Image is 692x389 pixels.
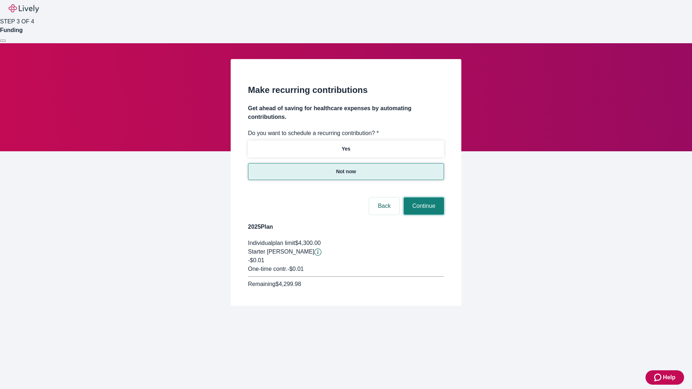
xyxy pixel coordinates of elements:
[248,129,379,138] label: Do you want to schedule a recurring contribution? *
[248,281,275,287] span: Remaining
[404,197,444,215] button: Continue
[314,249,321,256] button: Lively will contribute $0.01 to establish your account
[336,168,356,175] p: Not now
[248,163,444,180] button: Not now
[248,257,264,263] span: -$0.01
[295,240,321,246] span: $4,300.00
[248,249,314,255] span: Starter [PERSON_NAME]
[248,240,295,246] span: Individual plan limit
[342,145,350,153] p: Yes
[287,266,303,272] span: - $0.01
[248,104,444,121] h4: Get ahead of saving for healthcare expenses by automating contributions.
[248,84,444,97] h2: Make recurring contributions
[646,370,684,385] button: Zendesk support iconHelp
[663,373,675,382] span: Help
[9,4,39,13] img: Lively
[248,266,287,272] span: One-time contr.
[275,281,301,287] span: $4,299.98
[314,249,321,256] svg: Starter penny details
[248,223,444,231] h4: 2025 Plan
[654,373,663,382] svg: Zendesk support icon
[248,140,444,157] button: Yes
[369,197,399,215] button: Back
